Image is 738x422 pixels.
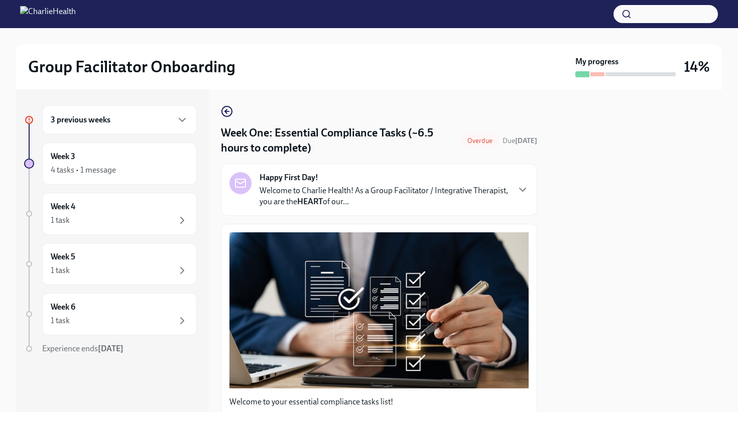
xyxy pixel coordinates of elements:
[229,232,529,388] button: Zoom image
[51,215,70,226] div: 1 task
[515,136,537,145] strong: [DATE]
[42,105,197,134] div: 3 previous weeks
[51,265,70,276] div: 1 task
[24,143,197,185] a: Week 34 tasks • 1 message
[51,201,75,212] h6: Week 4
[51,165,116,176] div: 4 tasks • 1 message
[24,193,197,235] a: Week 41 task
[24,293,197,335] a: Week 61 task
[260,185,509,207] p: Welcome to Charlie Health! As a Group Facilitator / Integrative Therapist, you are the of our...
[51,315,70,326] div: 1 task
[575,56,619,67] strong: My progress
[42,344,124,353] span: Experience ends
[51,251,75,262] h6: Week 5
[260,172,318,183] strong: Happy First Day!
[229,396,529,407] p: Welcome to your essential compliance tasks list!
[221,125,457,156] h4: Week One: Essential Compliance Tasks (~6.5 hours to complete)
[297,197,323,206] strong: HEART
[20,6,76,22] img: CharlieHealth
[51,114,110,125] h6: 3 previous weeks
[684,58,710,76] h3: 14%
[51,151,75,162] h6: Week 3
[51,302,75,313] h6: Week 6
[461,137,499,145] span: Overdue
[98,344,124,353] strong: [DATE]
[503,136,537,146] span: August 25th, 2025 09:00
[24,243,197,285] a: Week 51 task
[503,136,537,145] span: Due
[28,57,235,77] h2: Group Facilitator Onboarding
